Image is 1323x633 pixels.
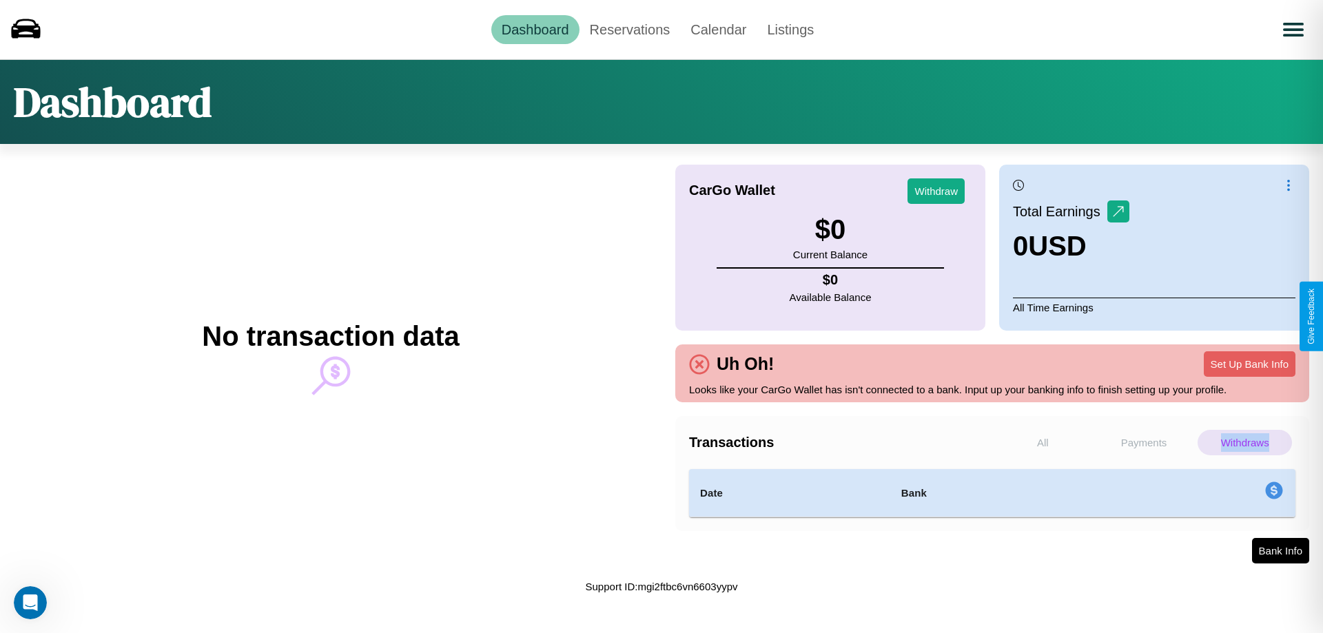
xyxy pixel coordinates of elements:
[1097,430,1191,455] p: Payments
[1013,298,1295,317] p: All Time Earnings
[1274,10,1313,49] button: Open menu
[790,272,872,288] h4: $ 0
[680,15,757,44] a: Calendar
[710,354,781,374] h4: Uh Oh!
[1198,430,1292,455] p: Withdraws
[14,586,47,619] iframe: Intercom live chat
[689,469,1295,517] table: simple table
[1204,351,1295,377] button: Set Up Bank Info
[1013,199,1107,224] p: Total Earnings
[793,245,868,264] p: Current Balance
[202,321,459,352] h2: No transaction data
[580,15,681,44] a: Reservations
[1252,538,1309,563] button: Bank Info
[586,577,738,596] p: Support ID: mgi2ftbc6vn6603yypv
[793,214,868,245] h3: $ 0
[907,178,965,204] button: Withdraw
[901,485,1093,501] h4: Bank
[700,485,879,501] h4: Date
[996,430,1090,455] p: All
[689,380,1295,399] p: Looks like your CarGo Wallet has isn't connected to a bank. Input up your banking info to finish ...
[1013,231,1129,262] h3: 0 USD
[790,288,872,307] p: Available Balance
[757,15,824,44] a: Listings
[14,74,212,130] h1: Dashboard
[689,183,775,198] h4: CarGo Wallet
[689,435,992,450] h4: Transactions
[491,15,580,44] a: Dashboard
[1306,289,1316,344] div: Give Feedback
